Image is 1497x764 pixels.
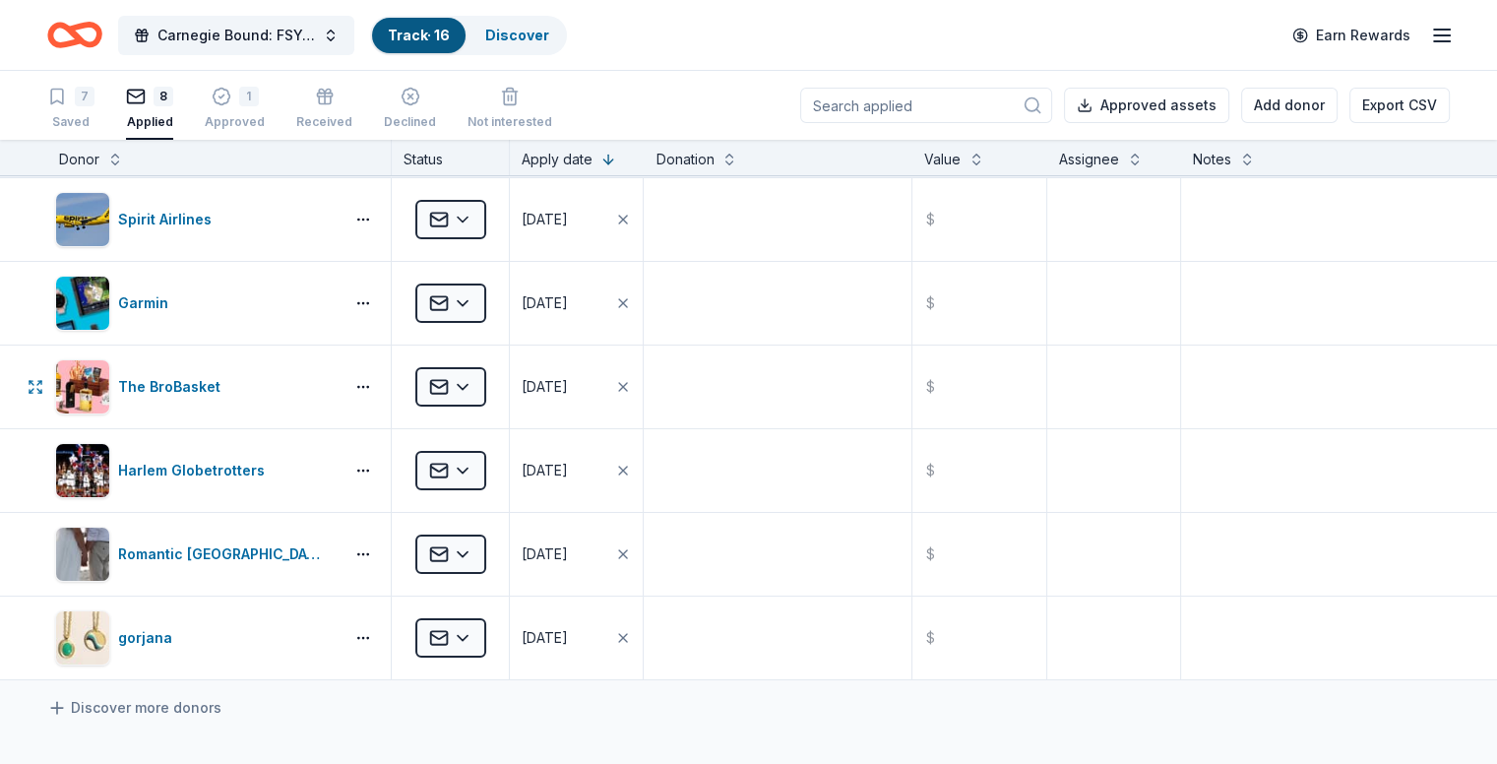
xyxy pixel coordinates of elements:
div: Spirit Airlines [118,208,219,231]
div: Donation [655,148,714,171]
button: 1Approved [205,79,265,140]
div: Assignee [1059,148,1119,171]
button: Image for Harlem GlobetrottersHarlem Globetrotters [55,443,336,498]
button: Received [296,79,352,140]
img: Image for Romantic Honeymoon Island [56,528,109,581]
button: Image for GarminGarmin [55,276,336,331]
a: Track· 16 [388,27,450,43]
div: Value [924,148,961,171]
div: Harlem Globetrotters [118,459,273,482]
div: Garmin [118,291,176,315]
div: [DATE] [522,375,568,399]
img: Image for Spirit Airlines [56,193,109,246]
button: Image for The BroBasketThe BroBasket [55,359,336,414]
button: Add donor [1241,88,1338,123]
button: Declined [384,79,436,140]
button: [DATE] [510,513,643,596]
button: Approved assets [1064,88,1229,123]
button: Carnegie Bound: FSYO 2026 Summer Tour Scholarships [118,16,354,55]
button: [DATE] [510,178,643,261]
span: Carnegie Bound: FSYO 2026 Summer Tour Scholarships [157,24,315,47]
button: Image for Romantic Honeymoon IslandRomantic [GEOGRAPHIC_DATA] [55,527,336,582]
button: 8Applied [126,79,173,140]
div: 8 [154,87,173,106]
div: Apply date [522,148,593,171]
button: 7Saved [47,79,94,140]
button: Track· 16Discover [370,16,567,55]
button: Not interested [468,79,552,140]
div: Not interested [468,114,552,130]
div: Applied [126,114,173,130]
div: [DATE] [522,626,568,650]
a: Discover [485,27,549,43]
div: Received [296,114,352,130]
div: Declined [384,114,436,130]
div: gorjana [118,626,180,650]
button: [DATE] [510,262,643,345]
div: [DATE] [522,542,568,566]
div: Status [392,140,510,175]
button: [DATE] [510,597,643,679]
input: Search applied [800,88,1052,123]
div: 7 [75,87,94,106]
div: Donor [59,148,99,171]
div: Approved [205,114,265,130]
button: Export CSV [1349,88,1450,123]
div: [DATE] [522,459,568,482]
div: Saved [47,114,94,130]
img: Image for gorjana [56,611,109,665]
div: Romantic [GEOGRAPHIC_DATA] [118,542,336,566]
div: [DATE] [522,291,568,315]
img: Image for Harlem Globetrotters [56,444,109,497]
div: The BroBasket [118,375,228,399]
a: Home [47,12,102,58]
button: Image for Spirit AirlinesSpirit Airlines [55,192,336,247]
a: Discover more donors [47,696,221,720]
button: [DATE] [510,346,643,428]
img: Image for Garmin [56,277,109,330]
a: Earn Rewards [1280,18,1422,53]
div: [DATE] [522,208,568,231]
div: 1 [239,87,259,106]
img: Image for The BroBasket [56,360,109,414]
button: [DATE] [510,429,643,512]
div: Notes [1193,148,1231,171]
button: Image for gorjanagorjana [55,610,336,666]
